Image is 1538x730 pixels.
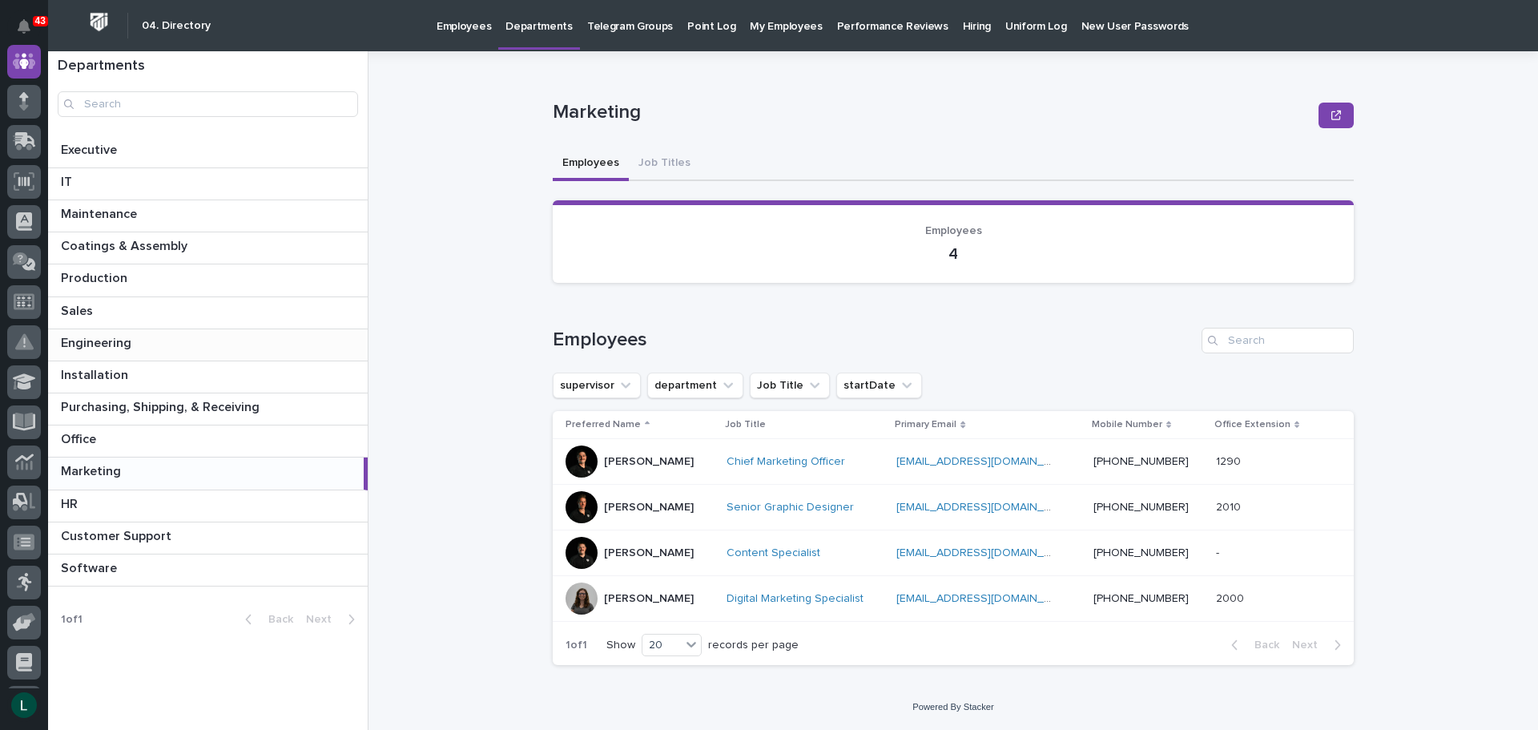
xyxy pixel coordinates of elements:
a: Customer SupportCustomer Support [48,522,368,555]
p: Installation [61,365,131,383]
span: Next [1292,639,1327,651]
button: Back [1218,638,1286,652]
a: SalesSales [48,297,368,329]
button: supervisor [553,373,641,398]
button: users-avatar [7,688,41,722]
a: InstallationInstallation [48,361,368,393]
a: Content Specialist [727,546,820,560]
a: [PHONE_NUMBER] [1093,593,1189,604]
p: Office [61,429,99,447]
p: [PERSON_NAME] [604,455,694,469]
a: [PHONE_NUMBER] [1093,547,1189,559]
button: Job Title [750,373,830,398]
span: Back [259,614,293,625]
span: Next [306,614,341,625]
a: HRHR [48,490,368,522]
a: ExecutiveExecutive [48,136,368,168]
p: Purchasing, Shipping, & Receiving [61,397,263,415]
p: Production [61,268,131,286]
p: Preferred Name [566,416,641,434]
a: Powered By Stacker [912,702,993,712]
a: ITIT [48,168,368,200]
a: [EMAIL_ADDRESS][DOMAIN_NAME] [896,502,1077,513]
p: 1290 [1216,452,1244,469]
p: Mobile Number [1092,416,1162,434]
button: Employees [553,147,629,181]
p: - [1216,543,1222,560]
tr: [PERSON_NAME]Content Specialist [EMAIL_ADDRESS][DOMAIN_NAME] [PHONE_NUMBER]-- [553,530,1354,576]
button: Job Titles [629,147,700,181]
tr: [PERSON_NAME]Senior Graphic Designer [EMAIL_ADDRESS][DOMAIN_NAME] [PHONE_NUMBER]20102010 [553,485,1354,530]
button: Back [232,612,300,627]
a: Coatings & AssemblyCoatings & Assembly [48,232,368,264]
a: MaintenanceMaintenance [48,200,368,232]
span: Employees [925,225,982,236]
p: Marketing [553,101,1312,124]
button: Notifications [7,10,41,43]
h1: Employees [553,329,1195,352]
a: OfficeOffice [48,425,368,458]
a: [EMAIL_ADDRESS][DOMAIN_NAME] [896,547,1077,559]
h1: Departments [58,58,358,75]
button: startDate [836,373,922,398]
p: Marketing [61,461,124,479]
a: Purchasing, Shipping, & ReceivingPurchasing, Shipping, & Receiving [48,393,368,425]
a: Senior Graphic Designer [727,501,854,514]
p: Sales [61,300,96,319]
p: Executive [61,139,120,158]
span: Back [1245,639,1279,651]
p: Maintenance [61,204,140,222]
h2: 04. Directory [142,19,211,33]
p: Engineering [61,333,135,351]
button: department [647,373,743,398]
button: Next [300,612,368,627]
input: Search [1202,328,1354,353]
a: EngineeringEngineering [48,329,368,361]
p: Primary Email [895,416,956,434]
p: records per page [708,639,799,652]
p: HR [61,494,81,512]
a: MarketingMarketing [48,458,368,490]
a: [EMAIL_ADDRESS][DOMAIN_NAME] [896,593,1077,604]
tr: [PERSON_NAME]Chief Marketing Officer [EMAIL_ADDRESS][DOMAIN_NAME] [PHONE_NUMBER]12901290 [553,439,1354,485]
p: Job Title [725,416,766,434]
p: 2000 [1216,589,1247,606]
a: [EMAIL_ADDRESS][DOMAIN_NAME] [896,456,1077,467]
a: ProductionProduction [48,264,368,296]
p: 1 of 1 [48,600,95,639]
p: 43 [35,15,46,26]
p: 1 of 1 [553,626,600,665]
p: 4 [572,244,1335,264]
a: [PHONE_NUMBER] [1093,502,1189,513]
p: 2010 [1216,498,1244,514]
div: 20 [642,637,681,654]
a: Digital Marketing Specialist [727,592,864,606]
a: [PHONE_NUMBER] [1093,456,1189,467]
a: Chief Marketing Officer [727,455,845,469]
p: Software [61,558,120,576]
p: Coatings & Assembly [61,236,191,254]
img: Workspace Logo [84,7,114,37]
a: SoftwareSoftware [48,555,368,587]
p: [PERSON_NAME] [604,592,694,606]
p: [PERSON_NAME] [604,501,694,514]
p: IT [61,171,75,190]
div: Notifications43 [20,19,41,45]
tr: [PERSON_NAME]Digital Marketing Specialist [EMAIL_ADDRESS][DOMAIN_NAME] [PHONE_NUMBER]20002000 [553,576,1354,622]
p: [PERSON_NAME] [604,546,694,560]
p: Show [606,639,635,652]
button: Next [1286,638,1354,652]
p: Customer Support [61,526,175,544]
input: Search [58,91,358,117]
p: Office Extension [1214,416,1290,434]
